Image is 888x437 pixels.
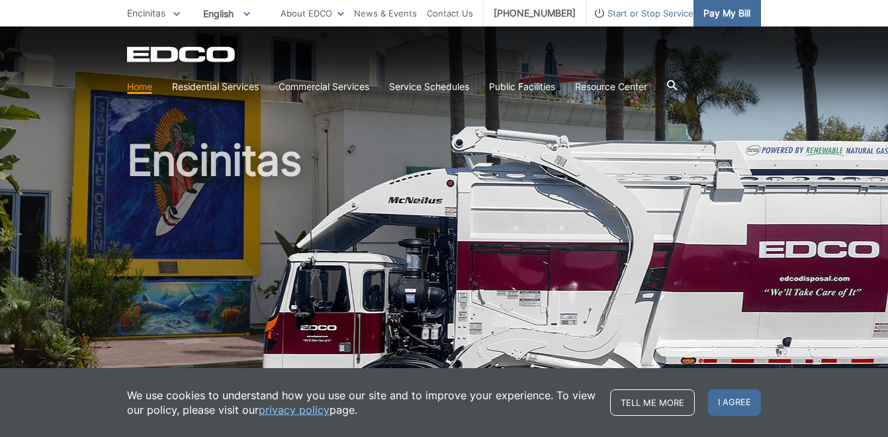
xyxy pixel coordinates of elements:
a: Tell me more [610,389,695,416]
a: Service Schedules [389,79,469,94]
a: Public Facilities [489,79,555,94]
p: We use cookies to understand how you use our site and to improve your experience. To view our pol... [127,388,597,417]
a: Contact Us [427,6,473,21]
h1: Encinitas [127,139,761,430]
a: Home [127,79,152,94]
span: Pay My Bill [703,6,750,21]
a: News & Events [354,6,417,21]
a: EDCD logo. Return to the homepage. [127,46,237,62]
a: Commercial Services [279,79,369,94]
a: privacy policy [259,403,330,417]
a: Residential Services [172,79,259,94]
span: Encinitas [127,7,165,19]
a: About EDCO [281,6,344,21]
span: English [193,3,260,24]
a: Resource Center [575,79,647,94]
span: I agree [708,389,761,416]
